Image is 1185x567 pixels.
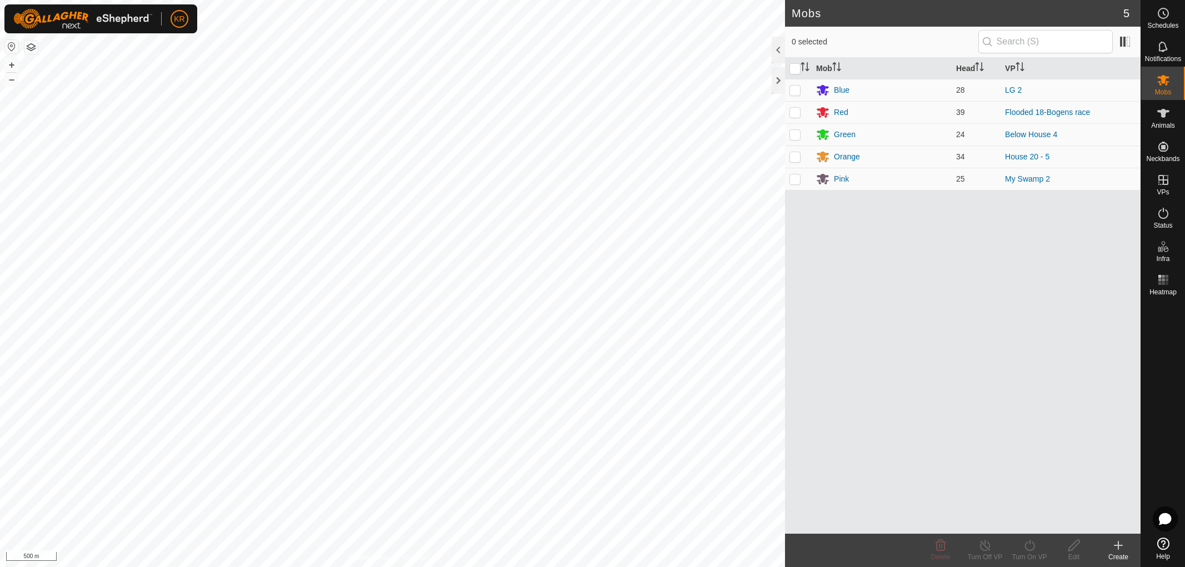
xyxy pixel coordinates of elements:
[956,152,965,161] span: 34
[1149,289,1177,295] span: Heatmap
[931,553,951,561] span: Delete
[1007,552,1052,562] div: Turn On VP
[1123,5,1129,22] span: 5
[801,64,809,73] p-sorticon: Activate to sort
[1151,122,1175,129] span: Animals
[832,64,841,73] p-sorticon: Activate to sort
[792,36,978,48] span: 0 selected
[956,174,965,183] span: 25
[956,86,965,94] span: 28
[956,108,965,117] span: 39
[13,9,152,29] img: Gallagher Logo
[1016,64,1024,73] p-sorticon: Activate to sort
[1141,533,1185,564] a: Help
[5,40,18,53] button: Reset Map
[952,58,1001,79] th: Head
[956,130,965,139] span: 24
[1145,56,1181,62] span: Notifications
[834,84,849,96] div: Blue
[834,107,848,118] div: Red
[1052,552,1096,562] div: Edit
[1005,152,1049,161] a: House 20 - 5
[978,30,1113,53] input: Search (S)
[1155,89,1171,96] span: Mobs
[963,552,1007,562] div: Turn Off VP
[1096,552,1141,562] div: Create
[24,41,38,54] button: Map Layers
[1147,22,1178,29] span: Schedules
[1005,86,1022,94] a: LG 2
[1005,174,1050,183] a: My Swamp 2
[1156,553,1170,560] span: Help
[174,13,184,25] span: KR
[834,173,849,185] div: Pink
[812,58,952,79] th: Mob
[1146,155,1179,162] span: Neckbands
[5,73,18,86] button: –
[403,553,436,563] a: Contact Us
[975,64,984,73] p-sorticon: Activate to sort
[792,7,1123,20] h2: Mobs
[1001,58,1141,79] th: VP
[1005,108,1090,117] a: Flooded 18-Bogens race
[1005,130,1057,139] a: Below House 4
[1153,222,1172,229] span: Status
[1156,255,1169,262] span: Infra
[834,129,856,141] div: Green
[1157,189,1169,195] span: VPs
[5,58,18,72] button: +
[834,151,860,163] div: Orange
[349,553,391,563] a: Privacy Policy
